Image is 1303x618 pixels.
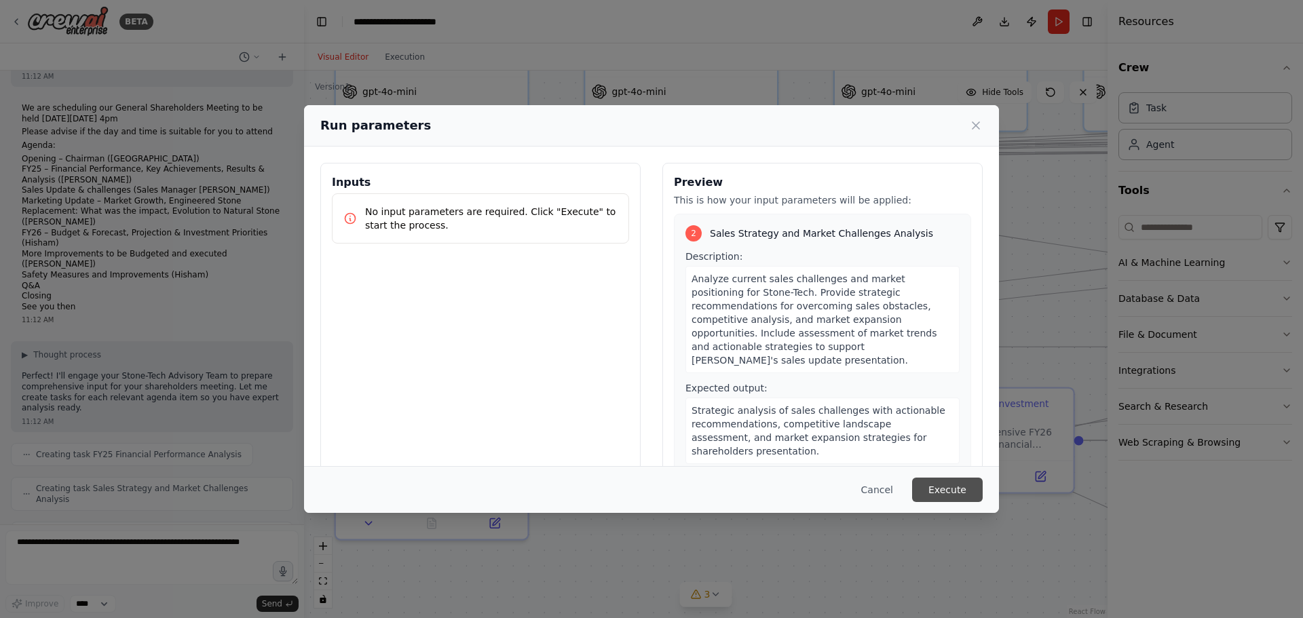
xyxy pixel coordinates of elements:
span: Expected output: [685,383,768,393]
span: Sales Strategy and Market Challenges Analysis [710,227,933,240]
div: 2 [685,225,702,242]
p: This is how your input parameters will be applied: [674,193,971,207]
p: No input parameters are required. Click "Execute" to start the process. [365,205,618,232]
button: Cancel [850,478,904,502]
span: Strategic analysis of sales challenges with actionable recommendations, competitive landscape ass... [692,405,945,457]
h3: Inputs [332,174,629,191]
button: Execute [912,478,983,502]
span: Description: [685,251,742,262]
span: Analyze current sales challenges and market positioning for Stone-Tech. Provide strategic recomme... [692,273,937,366]
h2: Run parameters [320,116,431,135]
h3: Preview [674,174,971,191]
